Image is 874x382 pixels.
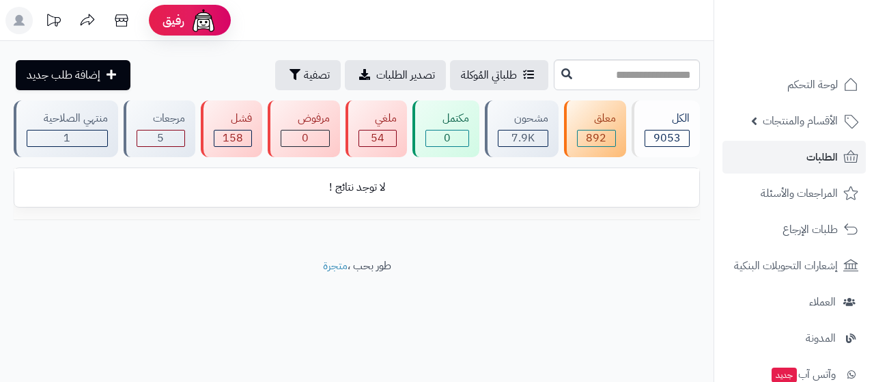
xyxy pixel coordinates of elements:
a: المدونة [722,322,866,355]
img: ai-face.png [190,7,217,34]
a: إشعارات التحويلات البنكية [722,249,866,282]
span: المدونة [806,329,836,348]
span: طلبات الإرجاع [783,220,838,239]
span: 0 [444,130,451,146]
a: الطلبات [722,141,866,174]
span: 5 [157,130,164,146]
span: 1 [64,130,70,146]
a: مرفوض 0 [265,100,342,157]
a: معلق 892 [561,100,628,157]
div: 7943 [498,131,548,146]
span: 7.9K [511,130,535,146]
div: 5 [137,131,184,146]
div: 158 [214,131,251,146]
a: متجرة [323,258,348,274]
div: 892 [578,131,615,146]
div: مرفوض [281,111,329,126]
td: لا توجد نتائج ! [14,169,699,206]
a: لوحة التحكم [722,68,866,101]
div: ملغي [358,111,397,126]
a: طلباتي المُوكلة [450,60,548,90]
span: العملاء [809,292,836,312]
span: رفيق [163,12,184,29]
a: طلبات الإرجاع [722,213,866,246]
span: الأقسام والمنتجات [763,111,838,131]
a: المراجعات والأسئلة [722,177,866,210]
span: 892 [586,130,606,146]
a: مشحون 7.9K [482,100,561,157]
div: 1 [27,131,107,146]
div: 0 [281,131,328,146]
button: تصفية [275,60,341,90]
span: تصفية [304,67,330,83]
div: 54 [359,131,396,146]
div: مرجعات [137,111,185,126]
a: العملاء [722,286,866,318]
span: 158 [223,130,243,146]
img: logo-2.png [781,24,861,53]
div: معلق [577,111,615,126]
a: مكتمل 0 [410,100,481,157]
div: منتهي الصلاحية [27,111,107,126]
span: المراجعات والأسئلة [761,184,838,203]
a: مرجعات 5 [121,100,198,157]
span: إضافة طلب جديد [27,67,100,83]
a: منتهي الصلاحية 1 [11,100,120,157]
span: الطلبات [806,148,838,167]
div: مكتمل [425,111,468,126]
a: تحديثات المنصة [36,7,70,38]
span: 0 [302,130,309,146]
a: فشل 158 [198,100,265,157]
a: إضافة طلب جديد [16,60,130,90]
span: تصدير الطلبات [376,67,435,83]
div: الكل [645,111,690,126]
div: 0 [426,131,468,146]
a: تصدير الطلبات [345,60,446,90]
span: لوحة التحكم [787,75,838,94]
a: ملغي 54 [343,100,410,157]
span: إشعارات التحويلات البنكية [734,256,838,275]
a: الكل9053 [629,100,703,157]
div: مشحون [498,111,548,126]
span: 54 [371,130,384,146]
span: طلباتي المُوكلة [461,67,517,83]
span: 9053 [653,130,681,146]
div: فشل [214,111,252,126]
